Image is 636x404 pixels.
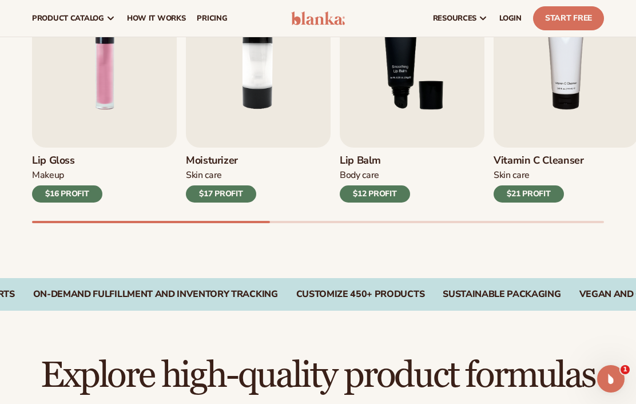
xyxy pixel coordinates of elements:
[186,169,256,181] div: Skin Care
[533,6,604,30] a: Start Free
[494,169,584,181] div: Skin Care
[32,357,604,395] h2: Explore high-quality product formulas
[32,169,102,181] div: Makeup
[291,11,344,25] img: logo
[499,14,522,23] span: LOGIN
[621,365,630,374] span: 1
[443,289,561,300] div: SUSTAINABLE PACKAGING
[340,169,410,181] div: Body Care
[494,185,564,203] div: $21 PROFIT
[32,155,102,167] h3: Lip Gloss
[340,185,410,203] div: $12 PROFIT
[597,365,625,393] iframe: Intercom live chat
[127,14,186,23] span: How It Works
[340,155,410,167] h3: Lip Balm
[494,155,584,167] h3: Vitamin C Cleanser
[197,14,227,23] span: pricing
[32,185,102,203] div: $16 PROFIT
[433,14,476,23] span: resources
[186,185,256,203] div: $17 PROFIT
[33,289,278,300] div: On-Demand Fulfillment and Inventory Tracking
[296,289,425,300] div: CUSTOMIZE 450+ PRODUCTS
[186,155,256,167] h3: Moisturizer
[32,14,104,23] span: product catalog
